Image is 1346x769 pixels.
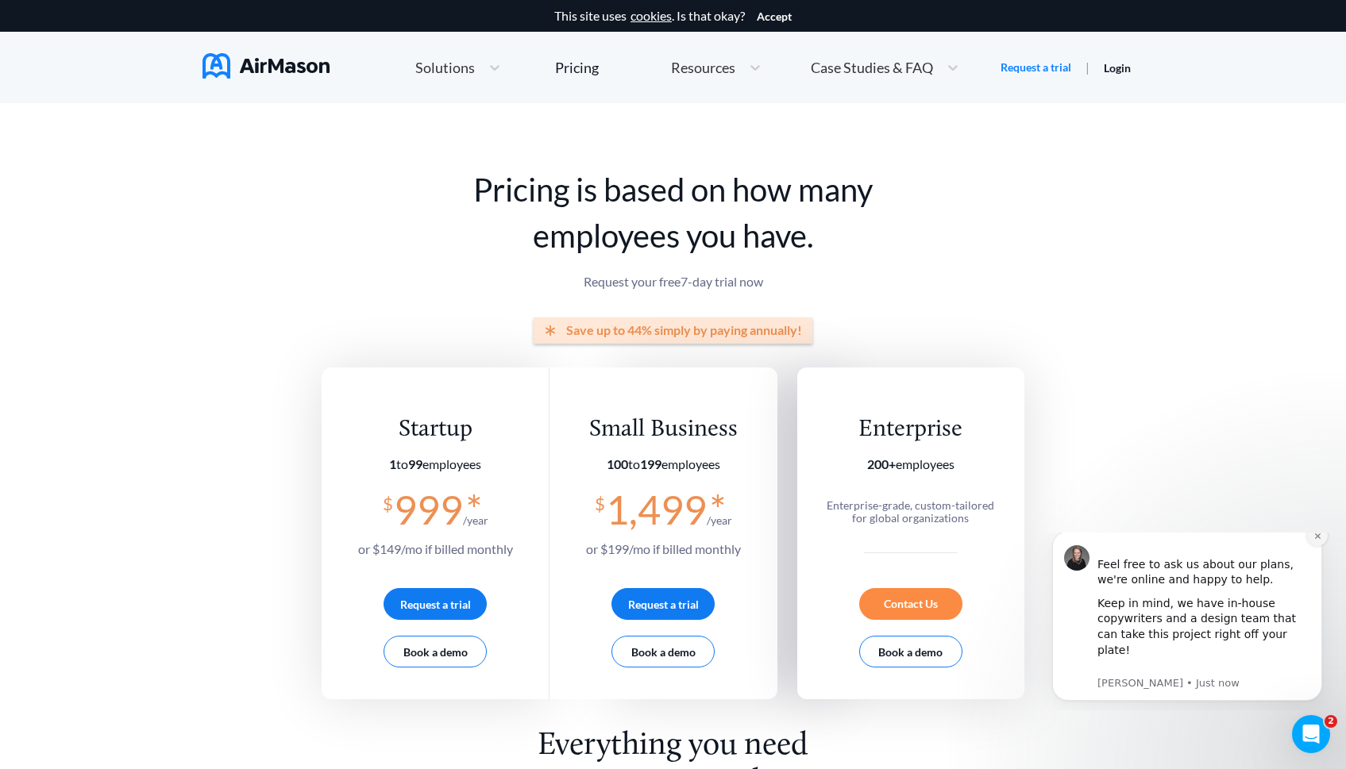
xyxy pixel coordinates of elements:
[566,323,802,337] span: Save up to 44% simply by paying annually!
[555,60,599,75] div: Pricing
[1001,60,1071,75] a: Request a trial
[322,275,1024,289] p: Request your free 7 -day trial now
[867,456,896,471] b: 200+
[611,636,715,667] button: Book a demo
[607,456,661,471] span: to
[358,415,513,444] div: Startup
[757,10,792,23] button: Accept cookies
[389,456,396,471] b: 1
[408,456,422,471] b: 99
[1325,715,1337,728] span: 2
[202,53,330,79] img: AirMason Logo
[389,456,422,471] span: to
[322,167,1024,259] h1: Pricing is based on how many employees you have.
[595,487,605,513] span: $
[586,457,741,471] section: employees
[586,415,741,444] div: Small Business
[383,487,393,513] span: $
[358,541,513,556] span: or $ 149 /mo if billed monthly
[859,588,962,620] div: Contact Us
[606,486,707,533] span: 1,499
[611,588,715,620] button: Request a trial
[69,9,282,56] div: Feel free to ask us about our plans, we're online and happy to help.
[640,456,661,471] b: 199
[384,588,487,620] button: Request a trial
[1028,533,1346,710] iframe: Intercom notifications message
[586,541,741,556] span: or $ 199 /mo if billed monthly
[358,457,513,471] section: employees
[827,498,994,525] span: Enterprise-grade, custom-tailored for global organizations
[69,144,282,158] p: Message from Holly, sent Just now
[384,636,487,667] button: Book a demo
[36,13,61,38] img: Profile image for Holly
[415,60,475,75] span: Solutions
[811,60,933,75] span: Case Studies & FAQ
[859,636,962,667] button: Book a demo
[631,9,672,23] a: cookies
[1292,715,1330,753] iframe: Intercom live chat
[607,456,628,471] b: 100
[671,60,735,75] span: Resources
[394,486,463,533] span: 999
[1104,61,1131,75] a: Login
[69,9,282,141] div: Message content
[819,415,1002,444] div: Enterprise
[1086,60,1090,75] span: |
[555,53,599,82] a: Pricing
[69,63,282,141] div: Keep in mind, we have in-house copywriters and a design team that can take this project right off...
[819,457,1002,471] section: employees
